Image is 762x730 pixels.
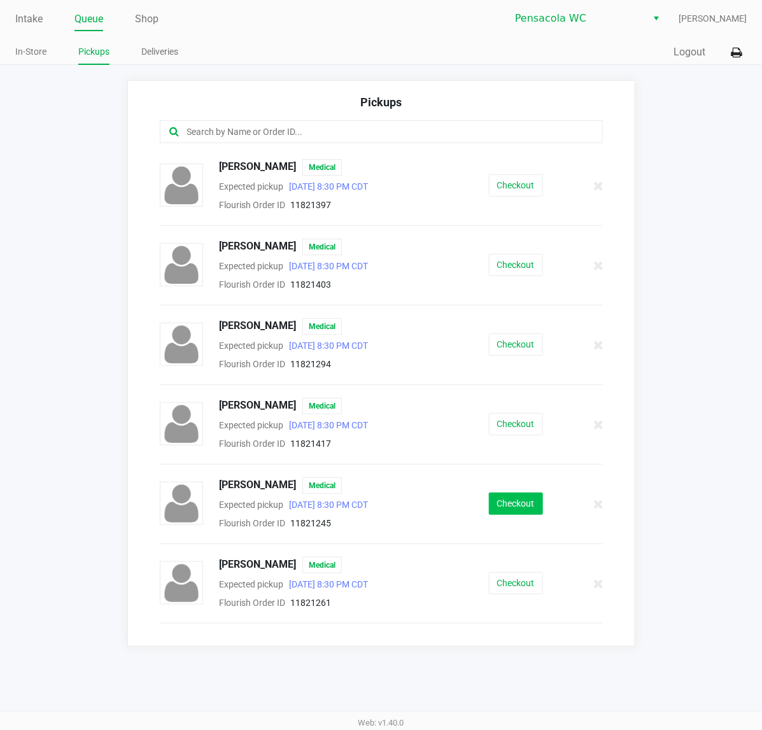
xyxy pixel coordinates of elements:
[78,44,109,60] a: Pickups
[15,44,46,60] a: In-Store
[290,598,331,608] span: 11821261
[302,318,342,335] span: Medical
[674,45,705,60] button: Logout
[302,398,342,414] span: Medical
[360,95,402,109] span: Pickups
[302,159,342,176] span: Medical
[290,359,331,369] span: 11821294
[219,518,285,528] span: Flourish Order ID
[679,12,747,25] span: [PERSON_NAME]
[219,500,283,510] span: Expected pickup
[219,420,283,430] span: Expected pickup
[219,439,285,449] span: Flourish Order ID
[135,10,159,28] a: Shop
[489,254,543,276] button: Checkout
[141,44,178,60] a: Deliveries
[219,398,296,414] span: [PERSON_NAME]
[489,413,543,435] button: Checkout
[489,333,543,356] button: Checkout
[219,318,296,335] span: [PERSON_NAME]
[283,500,368,510] span: [DATE] 8:30 PM CDT
[489,174,543,197] button: Checkout
[219,181,283,192] span: Expected pickup
[219,200,285,210] span: Flourish Order ID
[219,261,283,271] span: Expected pickup
[219,579,283,589] span: Expected pickup
[302,477,342,494] span: Medical
[358,718,404,727] span: Web: v1.40.0
[219,477,296,494] span: [PERSON_NAME]
[290,279,331,290] span: 11821403
[302,239,342,255] span: Medical
[219,340,283,351] span: Expected pickup
[15,10,43,28] a: Intake
[283,579,368,589] span: [DATE] 8:30 PM CDT
[219,279,285,290] span: Flourish Order ID
[283,340,368,351] span: [DATE] 8:30 PM CDT
[283,181,368,192] span: [DATE] 8:30 PM CDT
[290,439,331,449] span: 11821417
[290,200,331,210] span: 11821397
[219,359,285,369] span: Flourish Order ID
[219,159,296,176] span: [PERSON_NAME]
[290,518,331,528] span: 11821245
[219,598,285,608] span: Flourish Order ID
[489,493,543,515] button: Checkout
[219,239,296,255] span: [PERSON_NAME]
[74,10,103,28] a: Queue
[283,261,368,271] span: [DATE] 8:30 PM CDT
[489,572,543,594] button: Checkout
[302,557,342,573] span: Medical
[283,420,368,430] span: [DATE] 8:30 PM CDT
[647,7,665,30] button: Select
[186,125,567,139] input: Search by Name or Order ID...
[515,11,639,26] span: Pensacola WC
[219,557,296,573] span: [PERSON_NAME]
